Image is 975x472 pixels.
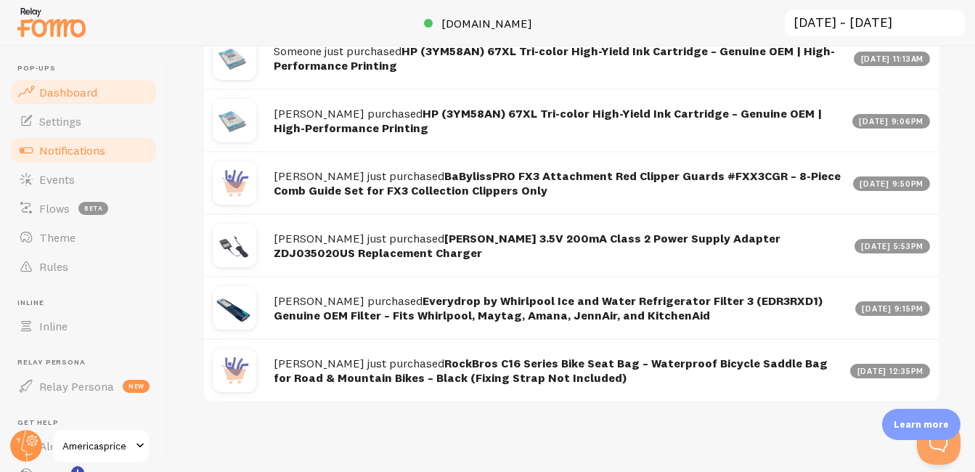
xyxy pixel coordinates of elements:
img: fomo-relay-logo-orange.svg [15,4,88,41]
strong: [PERSON_NAME] 3.5V 200mA Class 2 Power Supply Adapter ZDJ035020US Replacement Charger [274,231,780,261]
strong: Everydrop by Whirlpool Ice and Water Refrigerator Filter 3 (EDR3RXD1) Genuine OEM Filter – Fits W... [274,293,823,323]
a: Relay Persona new [9,372,158,401]
span: Rules [39,259,68,274]
a: Rules [9,252,158,281]
a: Notifications [9,136,158,165]
span: Americasprice [62,437,131,455]
span: Inline [17,298,158,308]
span: Theme [39,230,76,245]
span: Inline [39,319,68,333]
span: Events [39,172,75,187]
span: Dashboard [39,85,97,99]
div: [DATE] 9:06pm [852,114,931,129]
div: [DATE] 12:35pm [850,364,930,378]
a: Flows beta [9,194,158,223]
span: Notifications [39,143,105,158]
span: Settings [39,114,81,129]
strong: HP (3YM58AN) 67XL Tri-color High-Yield Ink Cartridge – Genuine OEM | High-Performance Printing [274,106,822,136]
div: [DATE] 9:15pm [855,301,931,316]
h4: [PERSON_NAME] just purchased [274,231,846,261]
div: [DATE] 5:53pm [854,239,931,253]
h4: [PERSON_NAME] just purchased [274,168,844,198]
span: Relay Persona [17,358,158,367]
a: Inline [9,312,158,341]
iframe: Help Scout Beacon - Open [917,421,960,465]
span: new [123,380,150,393]
div: [DATE] 9:50pm [853,176,931,191]
a: Dashboard [9,78,158,107]
strong: HP (3YM58AN) 67XL Tri-color High-Yield Ink Cartridge – Genuine OEM | High-Performance Printing [274,44,835,73]
p: Learn more [894,418,949,431]
a: Settings [9,107,158,136]
strong: BaBylissPRO FX3 Attachment Red Clipper Guards #FXX3CGR – 8-Piece Comb Guide Set for FX3 Collectio... [274,168,841,198]
span: Relay Persona [39,379,114,394]
span: beta [78,202,108,215]
h4: [PERSON_NAME] purchased [274,293,847,323]
span: Get Help [17,418,158,428]
h4: [PERSON_NAME] just purchased [274,356,841,386]
h4: Someone just purchased [274,44,845,73]
a: Theme [9,223,158,252]
a: Americasprice [52,428,150,463]
a: Events [9,165,158,194]
span: Pop-ups [17,64,158,73]
div: [DATE] 11:13am [854,52,930,66]
strong: RockBros C16 Series Bike Seat Bag – Waterproof Bicycle Saddle Bag for Road & Mountain Bikes – Bla... [274,356,828,386]
h4: [PERSON_NAME] purchased [274,106,844,136]
div: Learn more [882,409,960,440]
span: Flows [39,201,70,216]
